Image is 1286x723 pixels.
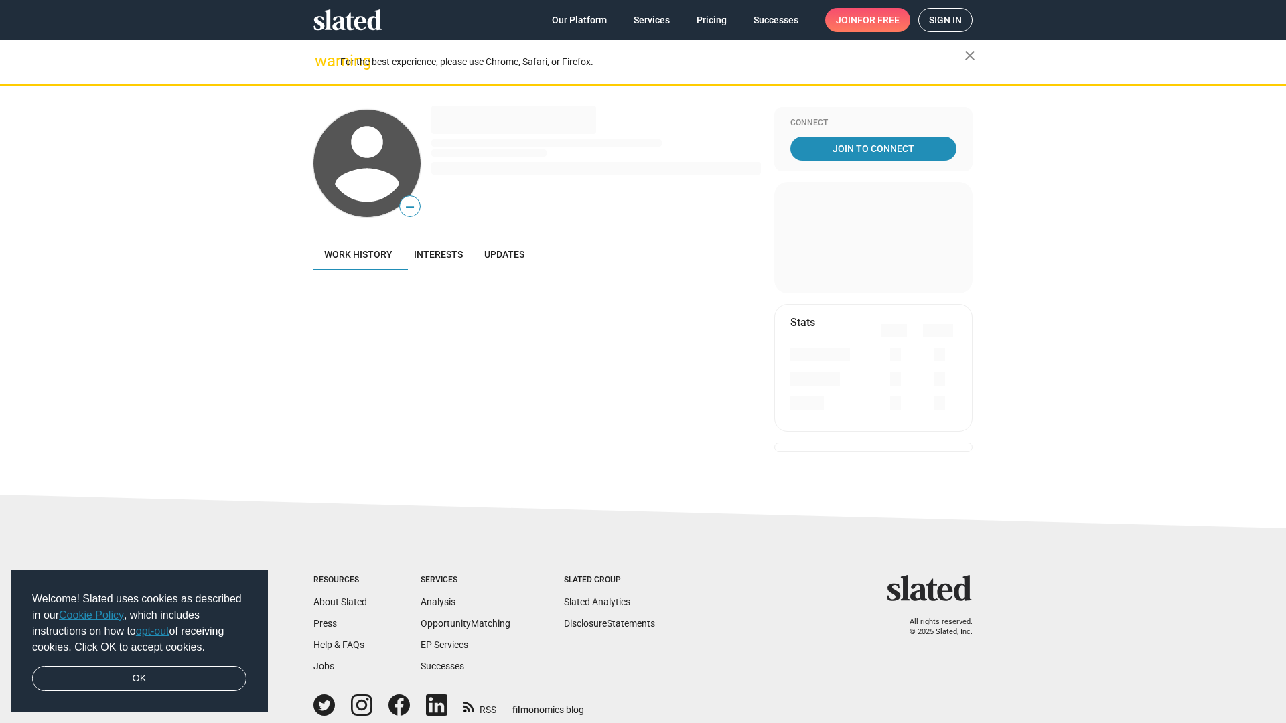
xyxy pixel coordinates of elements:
[918,8,973,32] a: Sign in
[421,575,510,586] div: Services
[421,596,455,607] a: Analysis
[793,137,954,161] span: Join To Connect
[790,137,956,161] a: Join To Connect
[474,238,535,270] a: Updates
[929,9,962,31] span: Sign in
[962,48,978,64] mat-icon: close
[313,639,364,650] a: Help & FAQs
[463,696,496,716] a: RSS
[552,8,607,32] span: Our Platform
[414,249,463,260] span: Interests
[564,618,655,629] a: DisclosureStatements
[743,8,809,32] a: Successes
[313,661,334,671] a: Jobs
[623,8,681,32] a: Services
[421,639,468,650] a: EP Services
[564,575,655,586] div: Slated Group
[421,661,464,671] a: Successes
[512,704,528,715] span: film
[484,249,524,260] span: Updates
[790,118,956,129] div: Connect
[313,596,367,607] a: About Slated
[857,8,900,32] span: for free
[421,618,510,629] a: OpportunityMatching
[825,8,910,32] a: Joinfor free
[564,596,630,607] a: Slated Analytics
[32,591,246,655] span: Welcome! Slated uses cookies as described in our , which includes instructions on how to of recei...
[790,315,815,329] mat-card-title: Stats
[836,8,900,32] span: Join
[315,53,331,69] mat-icon: warning
[59,609,124,621] a: Cookie Policy
[512,693,584,716] a: filmonomics blog
[340,53,964,71] div: For the best experience, please use Chrome, Safari, or Firefox.
[324,249,392,260] span: Work history
[634,8,670,32] span: Services
[32,666,246,692] a: dismiss cookie message
[686,8,737,32] a: Pricing
[136,625,169,637] a: opt-out
[313,238,403,270] a: Work history
[541,8,618,32] a: Our Platform
[697,8,727,32] span: Pricing
[313,618,337,629] a: Press
[11,570,268,713] div: cookieconsent
[754,8,798,32] span: Successes
[896,617,973,637] p: All rights reserved. © 2025 Slated, Inc.
[400,198,420,216] span: —
[403,238,474,270] a: Interests
[313,575,367,586] div: Resources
